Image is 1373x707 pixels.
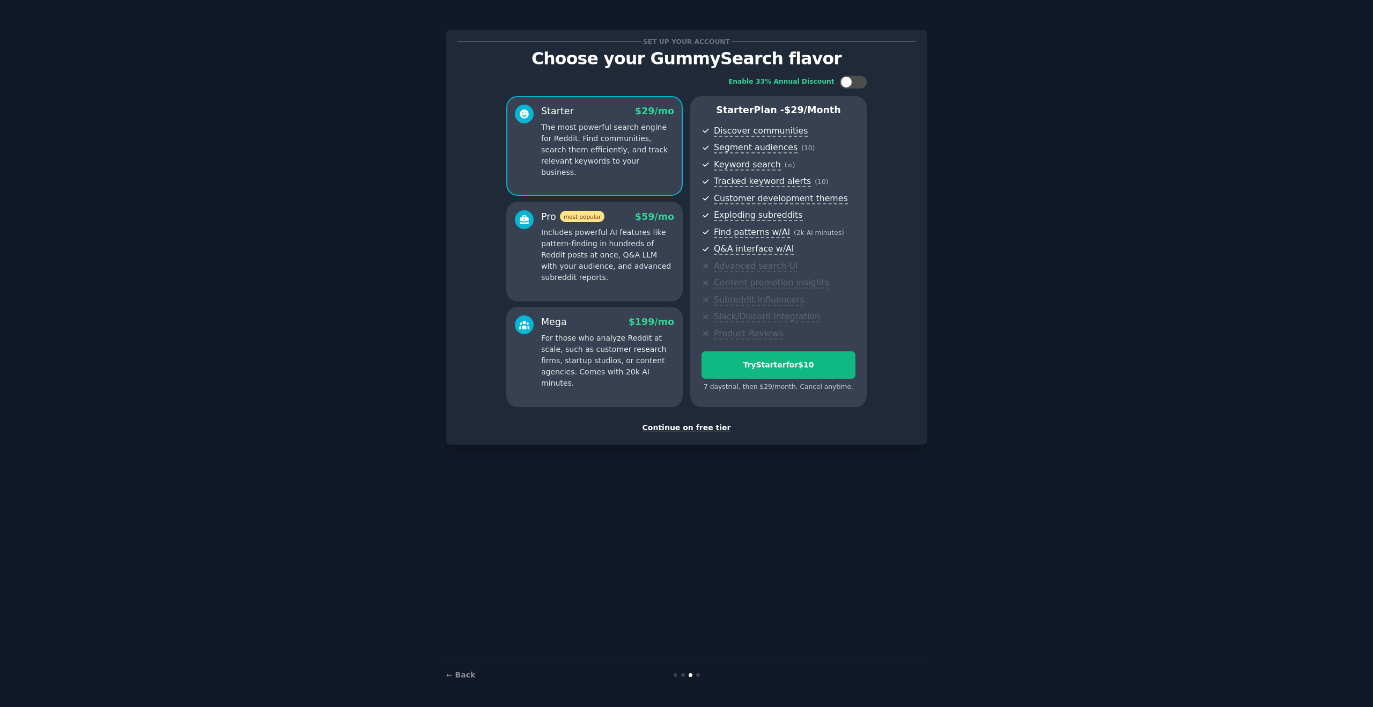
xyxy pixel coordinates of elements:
[714,142,798,153] span: Segment audiences
[541,227,674,283] p: Includes powerful AI features like pattern-finding in hundreds of Reddit posts at once, Q&A LLM w...
[641,36,732,47] span: Set up your account
[714,277,829,289] span: Content promotion insights
[446,671,475,679] a: ← Back
[714,126,808,137] span: Discover communities
[815,178,828,186] span: ( 10 )
[714,328,783,340] span: Product Reviews
[541,122,674,178] p: The most powerful search engine for Reddit. Find communities, search them efficiently, and track ...
[794,229,844,237] span: ( 2k AI minutes )
[714,294,804,306] span: Subreddit influencers
[714,244,794,255] span: Q&A interface w/AI
[785,161,795,169] span: ( ∞ )
[560,211,605,222] span: most popular
[635,211,674,222] span: $ 59 /mo
[714,159,781,171] span: Keyword search
[714,210,802,221] span: Exploding subreddits
[801,144,815,152] span: ( 10 )
[714,311,820,322] span: Slack/Discord integration
[541,210,604,224] div: Pro
[702,104,855,117] p: Starter Plan -
[457,49,916,68] p: Choose your GummySearch flavor
[714,261,798,272] span: Advanced search UI
[629,316,674,327] span: $ 199 /mo
[541,333,674,389] p: For those who analyze Reddit at scale, such as customer research firms, startup studios, or conte...
[541,105,574,118] div: Starter
[457,422,916,433] div: Continue on free tier
[702,382,855,392] div: 7 days trial, then $ 29 /month . Cancel anytime.
[702,351,855,379] button: TryStarterfor$10
[714,227,790,238] span: Find patterns w/AI
[714,193,848,204] span: Customer development themes
[702,359,855,371] div: Try Starter for $10
[635,106,674,116] span: $ 29 /mo
[784,105,841,115] span: $ 29 /month
[541,315,567,329] div: Mega
[728,77,835,87] div: Enable 33% Annual Discount
[714,176,811,187] span: Tracked keyword alerts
